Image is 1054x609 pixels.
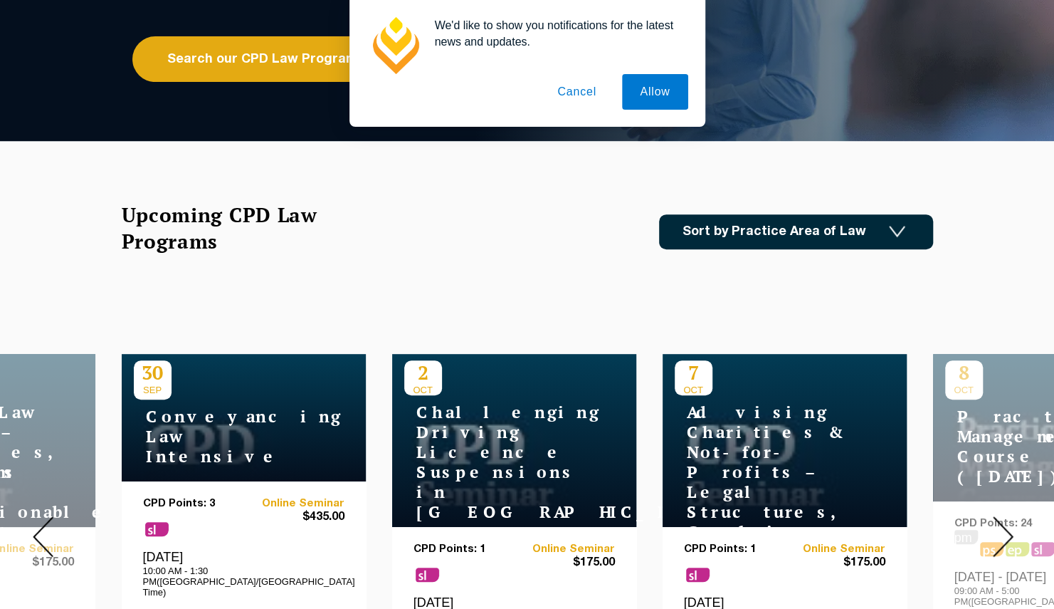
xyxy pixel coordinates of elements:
div: We'd like to show you notifications for the latest news and updates. [423,17,688,50]
p: CPD Points: 1 [413,543,515,556]
a: Online Seminar [514,543,615,556]
p: 10:00 AM - 1:30 PM([GEOGRAPHIC_DATA]/[GEOGRAPHIC_DATA] Time) [143,566,344,598]
button: Allow [622,74,687,110]
p: CPD Points: 1 [684,543,785,556]
img: Prev [33,516,53,557]
span: $175.00 [784,556,885,571]
a: Online Seminar [243,498,344,510]
div: [DATE] [143,549,344,598]
span: sl [145,522,169,536]
h4: Challenging Driving Licence Suspensions in [GEOGRAPHIC_DATA] [404,402,582,522]
span: $175.00 [514,556,615,571]
a: Sort by Practice Area of Law [659,214,933,249]
span: sl [416,568,439,582]
img: Icon [889,226,905,238]
span: OCT [675,385,712,395]
p: 7 [675,360,712,385]
h2: Upcoming CPD Law Programs [122,202,353,254]
span: $435.00 [243,510,344,525]
span: sl [686,568,710,582]
p: CPD Points: 3 [143,498,244,510]
p: 2 [404,360,442,385]
img: Next [993,516,1013,557]
a: Online Seminar [784,543,885,556]
img: notification icon [367,17,423,74]
h4: Conveyancing Law Intensive [134,407,312,467]
h4: Advising Charities & Not-for-Profits – Legal Structures, Compliance & Risk Management [675,402,853,582]
span: SEP [134,385,172,395]
button: Cancel [539,74,614,110]
span: OCT [404,385,442,395]
p: 30 [134,360,172,385]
